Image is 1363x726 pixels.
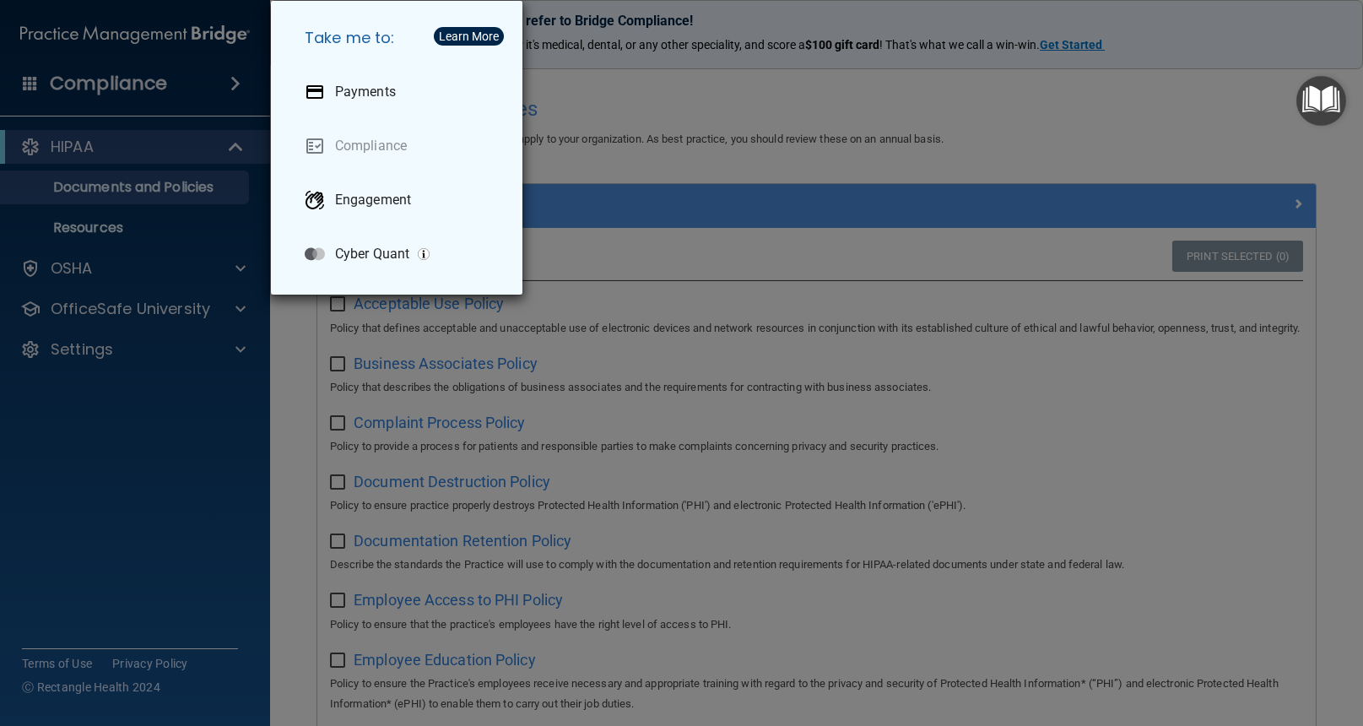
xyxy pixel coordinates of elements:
p: Payments [335,84,396,100]
a: Compliance [291,122,509,170]
p: Cyber Quant [335,246,409,263]
a: Engagement [291,176,509,224]
a: Cyber Quant [291,230,509,278]
button: Learn More [434,27,504,46]
div: Learn More [439,30,499,42]
a: Payments [291,68,509,116]
h5: Take me to: [291,14,509,62]
button: Open Resource Center [1296,76,1346,126]
p: Engagement [335,192,411,209]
